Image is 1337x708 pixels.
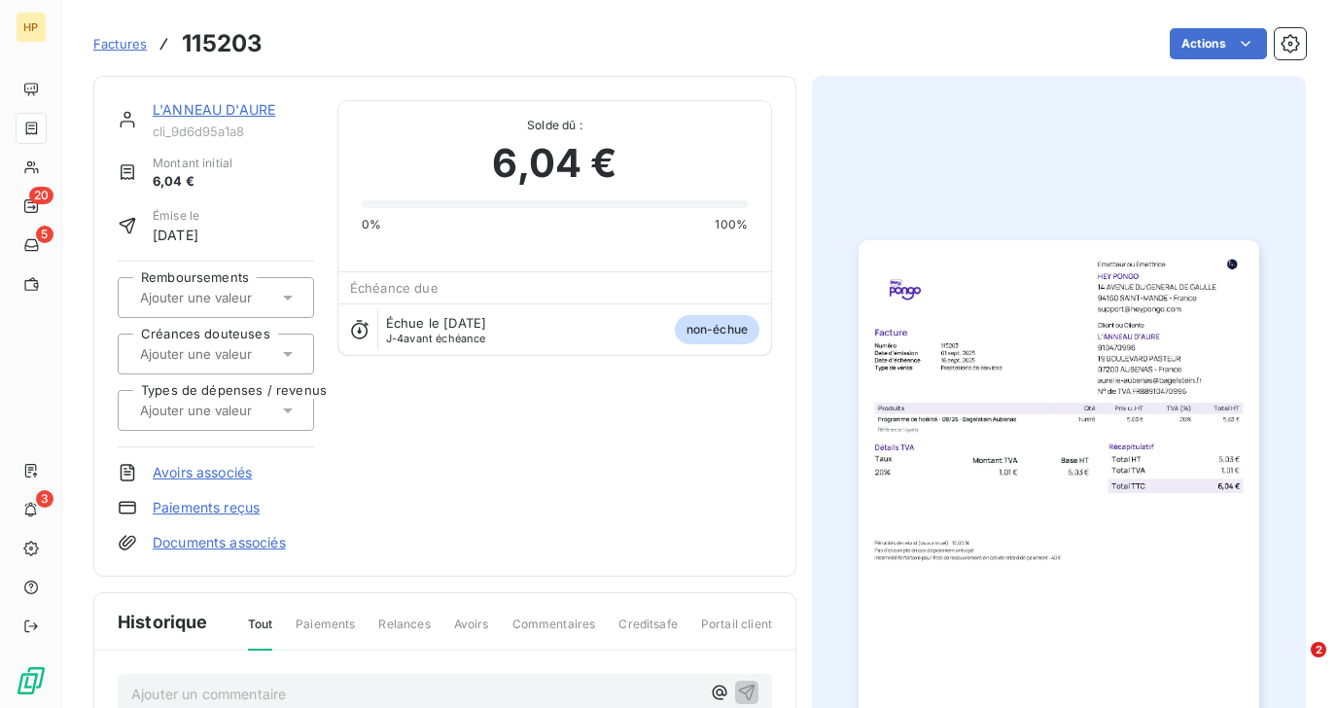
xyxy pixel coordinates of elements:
span: Solde dû : [362,117,748,134]
span: non-échue [675,315,759,344]
span: 3 [36,490,53,508]
img: Logo LeanPay [16,665,47,696]
span: Portail client [701,616,772,649]
a: L'ANNEAU D'AURE [153,101,275,118]
input: Ajouter une valeur [138,402,334,419]
span: 0% [362,216,381,233]
a: Avoirs associés [153,463,252,482]
span: Factures [93,36,147,52]
span: Creditsafe [618,616,678,649]
span: Paiements [296,616,355,649]
h3: 115203 [182,26,263,61]
input: Ajouter une valeur [138,289,334,306]
iframe: Intercom live chat [1271,642,1318,689]
a: Factures [93,34,147,53]
span: Émise le [153,207,199,225]
a: Documents associés [153,533,286,552]
span: Échéance due [350,280,439,296]
span: Relances [378,616,430,649]
span: Historique [118,609,208,635]
span: 6,04 € [153,172,232,192]
span: 2 [1311,642,1326,657]
a: Paiements reçus [153,498,260,517]
span: 6,04 € [492,134,616,193]
span: 5 [36,226,53,243]
span: Tout [248,616,273,651]
span: J-4 [386,332,404,345]
button: Actions [1170,28,1267,59]
div: HP [16,12,47,43]
span: 100% [715,216,748,233]
span: avant échéance [386,333,486,344]
input: Ajouter une valeur [138,345,334,363]
span: Commentaires [512,616,596,649]
span: [DATE] [153,225,199,245]
span: Montant initial [153,155,232,172]
span: Avoirs [454,616,489,649]
span: cli_9d6d95a1a8 [153,124,314,139]
span: Échue le [DATE] [386,315,486,331]
span: 20 [29,187,53,204]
